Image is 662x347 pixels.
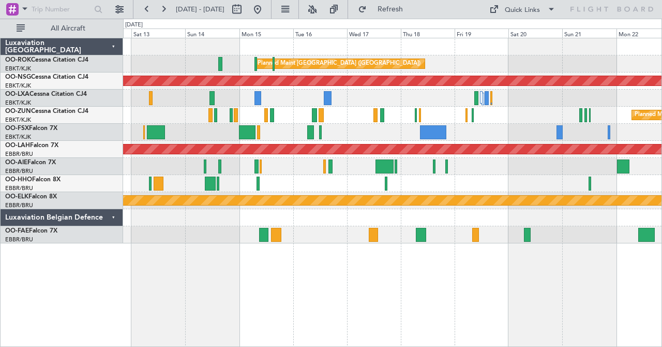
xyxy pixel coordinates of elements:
a: EBKT/KJK [5,99,31,107]
a: OO-NSGCessna Citation CJ4 [5,74,88,80]
a: OO-ZUNCessna Citation CJ4 [5,108,88,114]
span: OO-LAH [5,142,30,149]
span: OO-ROK [5,57,31,63]
a: OO-FSXFalcon 7X [5,125,57,132]
button: Refresh [353,1,415,18]
a: EBKT/KJK [5,82,31,90]
a: EBBR/BRU [5,167,33,175]
span: OO-NSG [5,74,31,80]
a: EBBR/BRU [5,184,33,192]
a: EBBR/BRU [5,236,33,243]
div: Sun 14 [185,28,239,38]
span: [DATE] - [DATE] [176,5,224,14]
div: Sat 20 [508,28,562,38]
div: Quick Links [505,5,540,16]
span: OO-FAE [5,228,29,234]
a: EBKT/KJK [5,116,31,124]
div: Wed 17 [347,28,401,38]
span: OO-FSX [5,125,29,132]
div: Sat 13 [131,28,185,38]
button: All Aircraft [11,20,112,37]
a: EBKT/KJK [5,65,31,73]
div: Thu 18 [401,28,455,38]
a: OO-HHOFalcon 8X [5,177,61,183]
a: OO-ROKCessna Citation CJ4 [5,57,88,63]
div: Mon 15 [239,28,293,38]
span: OO-HHO [5,177,32,183]
span: Refresh [369,6,412,13]
span: OO-ELK [5,194,28,200]
button: Quick Links [484,1,561,18]
input: Trip Number [32,2,91,17]
span: OO-LXA [5,91,29,97]
a: OO-FAEFalcon 7X [5,228,57,234]
div: Sun 21 [562,28,616,38]
a: OO-LXACessna Citation CJ4 [5,91,87,97]
div: Tue 16 [293,28,347,38]
a: EBBR/BRU [5,201,33,209]
span: OO-AIE [5,160,27,166]
a: EBKT/KJK [5,133,31,141]
div: Planned Maint [GEOGRAPHIC_DATA] ([GEOGRAPHIC_DATA]) [258,56,420,71]
span: All Aircraft [27,25,109,32]
a: EBBR/BRU [5,150,33,158]
span: OO-ZUN [5,108,31,114]
a: OO-ELKFalcon 8X [5,194,57,200]
a: OO-LAHFalcon 7X [5,142,58,149]
div: [DATE] [125,21,143,30]
div: Fri 19 [455,28,508,38]
a: OO-AIEFalcon 7X [5,160,56,166]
